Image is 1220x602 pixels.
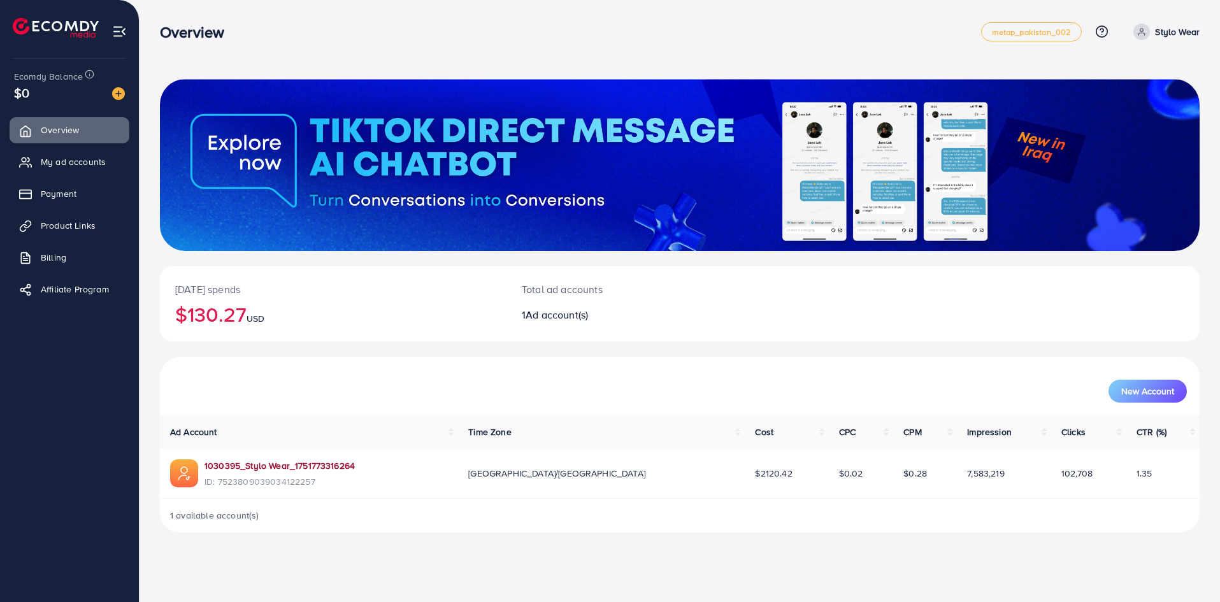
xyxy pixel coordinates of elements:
span: My ad accounts [41,155,106,168]
span: Time Zone [468,426,511,438]
span: Cost [755,426,773,438]
span: 1.35 [1137,467,1152,480]
span: CTR (%) [1137,426,1166,438]
button: New Account [1109,380,1187,403]
p: Stylo Wear [1155,24,1200,39]
span: [GEOGRAPHIC_DATA]/[GEOGRAPHIC_DATA] [468,467,645,480]
span: 1 available account(s) [170,509,259,522]
a: metap_pakistan_002 [981,22,1082,41]
a: My ad accounts [10,149,129,175]
span: Clicks [1061,426,1086,438]
img: logo [13,18,99,38]
p: Total ad accounts [522,282,751,297]
span: Product Links [41,219,96,232]
a: Affiliate Program [10,276,129,302]
span: Ad Account [170,426,217,438]
span: 7,583,219 [967,467,1004,480]
a: Billing [10,245,129,270]
span: ID: 7523809039034122257 [205,475,355,488]
span: New Account [1121,387,1174,396]
span: $0.28 [903,467,927,480]
iframe: Chat [1166,545,1210,592]
span: USD [247,312,264,325]
a: Overview [10,117,129,143]
span: Impression [967,426,1012,438]
h2: 1 [522,309,751,321]
a: Product Links [10,213,129,238]
span: metap_pakistan_002 [992,28,1072,36]
h3: Overview [160,23,234,41]
span: Affiliate Program [41,283,109,296]
p: [DATE] spends [175,282,491,297]
span: CPM [903,426,921,438]
a: 1030395_Stylo Wear_1751773316264 [205,459,355,472]
span: Ecomdy Balance [14,70,83,83]
span: 102,708 [1061,467,1093,480]
span: Overview [41,124,79,136]
span: Ad account(s) [526,308,588,322]
img: ic-ads-acc.e4c84228.svg [170,459,198,487]
img: image [112,87,125,100]
span: $2120.42 [755,467,792,480]
span: Payment [41,187,76,200]
h2: $130.27 [175,302,491,326]
a: Stylo Wear [1128,24,1200,40]
a: Payment [10,181,129,206]
img: menu [112,24,127,39]
span: Billing [41,251,66,264]
span: $0 [14,83,29,102]
span: CPC [839,426,856,438]
span: $0.02 [839,467,863,480]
